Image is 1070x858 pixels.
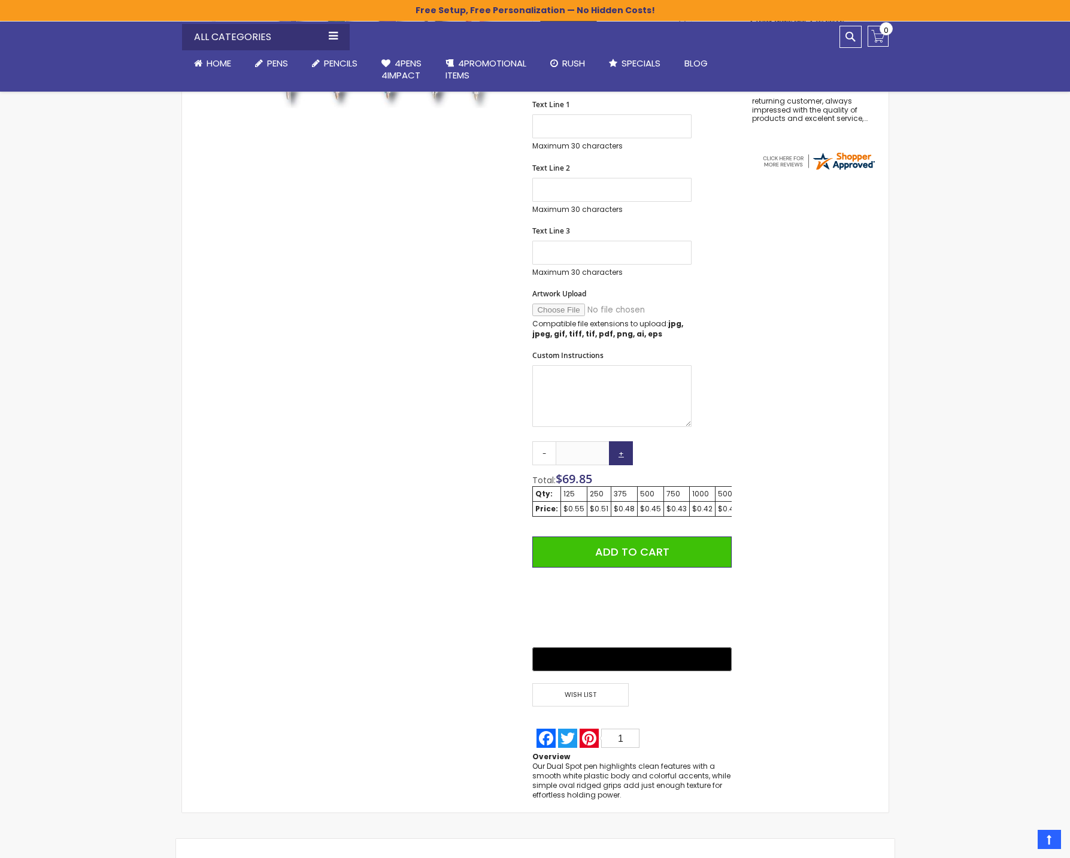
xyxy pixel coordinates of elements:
[590,489,608,499] div: 250
[532,683,632,707] a: Wish List
[532,762,731,801] div: Our Dual Spot pen highlights clean features with a smooth white plastic body and colorful accents...
[532,683,628,707] span: Wish List
[434,50,538,89] a: 4PROMOTIONALITEMS
[640,489,661,499] div: 500
[609,441,633,465] a: +
[718,489,739,499] div: 5000
[535,489,553,499] strong: Qty:
[532,289,586,299] span: Artwork Upload
[563,489,584,499] div: 125
[532,577,731,639] iframe: PayPal
[532,268,692,277] p: Maximum 30 characters
[761,150,876,172] img: 4pens.com widget logo
[267,57,288,69] span: Pens
[532,441,556,465] a: -
[532,350,604,360] span: Custom Instructions
[684,57,708,69] span: Blog
[556,471,592,487] span: $
[532,319,683,338] strong: jpg, jpeg, gif, tiff, tif, pdf, png, ai, eps
[557,729,578,748] a: Twitter
[562,57,585,69] span: Rush
[381,57,422,81] span: 4Pens 4impact
[718,504,739,514] div: $0.40
[590,504,608,514] div: $0.51
[532,205,692,214] p: Maximum 30 characters
[445,57,526,81] span: 4PROMOTIONAL ITEMS
[614,504,635,514] div: $0.48
[532,226,570,236] span: Text Line 3
[324,57,357,69] span: Pencils
[692,489,713,499] div: 1000
[532,647,731,671] button: Buy with GPay
[971,826,1070,858] iframe: Reseñas de usuarios en Google
[532,474,556,486] span: Total:
[182,24,350,50] div: All Categories
[614,489,635,499] div: 375
[622,57,660,69] span: Specials
[618,733,623,744] span: 1
[207,57,231,69] span: Home
[640,504,661,514] div: $0.45
[532,99,570,110] span: Text Line 1
[532,751,570,762] strong: Overview
[692,504,713,514] div: $0.42
[597,50,672,77] a: Specials
[666,489,687,499] div: 750
[578,729,641,748] a: Pinterest1
[595,544,669,559] span: Add to Cart
[535,504,558,514] strong: Price:
[884,25,889,36] span: 0
[532,536,731,568] button: Add to Cart
[562,471,592,487] span: 69.85
[182,50,243,77] a: Home
[532,319,692,338] p: Compatible file extensions to upload:
[538,50,597,77] a: Rush
[300,50,369,77] a: Pencils
[532,163,570,173] span: Text Line 2
[535,729,557,748] a: Facebook
[868,26,889,47] a: 0
[563,504,584,514] div: $0.55
[369,50,434,89] a: 4Pens4impact
[672,50,720,77] a: Blog
[532,141,692,151] p: Maximum 30 characters
[243,50,300,77] a: Pens
[761,164,876,174] a: 4pens.com certificate URL
[752,97,868,123] div: returning customer, always impressed with the quality of products and excelent service, will retu...
[666,504,687,514] div: $0.43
